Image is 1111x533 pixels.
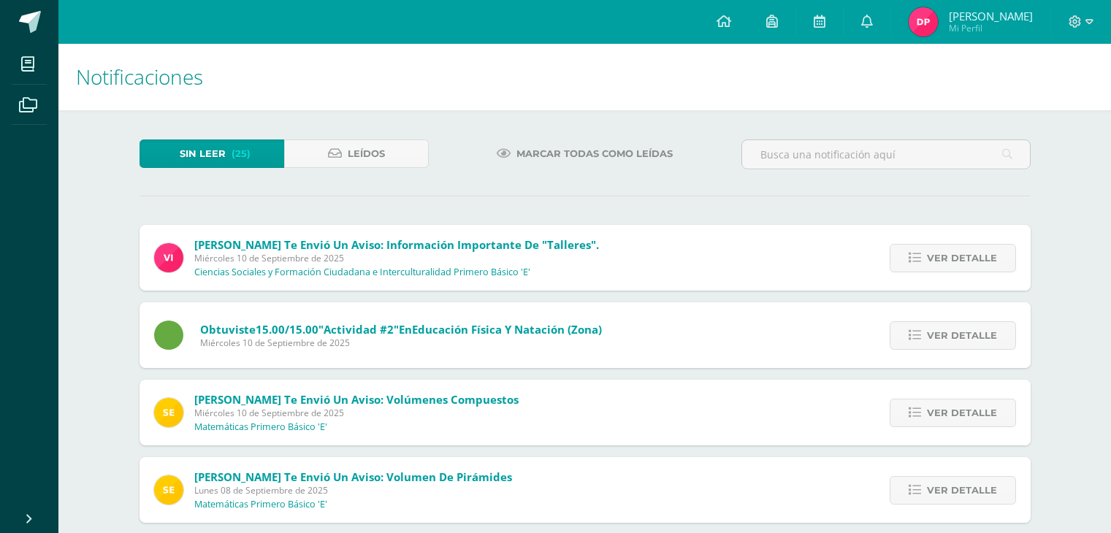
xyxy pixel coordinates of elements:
span: Obtuviste en [200,322,602,337]
span: [PERSON_NAME] te envió un aviso: Volumen de Pirámides [194,469,512,484]
p: Matemáticas Primero Básico 'E' [194,499,327,510]
img: 03c2987289e60ca238394da5f82a525a.png [154,475,183,505]
span: Miércoles 10 de Septiembre de 2025 [194,407,519,419]
span: (25) [232,140,251,167]
span: Ver detalle [927,399,997,426]
span: Lunes 08 de Septiembre de 2025 [194,484,512,496]
input: Busca una notificación aquí [742,140,1030,169]
span: Educación Física y Natación (Zona) [412,322,602,337]
img: bd6d0aa147d20350c4821b7c643124fa.png [154,243,183,272]
span: Leídos [348,140,385,167]
span: Mi Perfil [949,22,1033,34]
span: Ver detalle [927,322,997,349]
img: 59f2ec22ffdda252c69cec5c330313cb.png [909,7,938,37]
p: Matemáticas Primero Básico 'E' [194,421,327,433]
a: Sin leer(25) [140,139,284,168]
span: 15.00/15.00 [256,322,318,337]
span: Ver detalle [927,245,997,272]
span: Notificaciones [76,63,203,91]
span: Miércoles 10 de Septiembre de 2025 [194,252,599,264]
span: "Actividad #2" [318,322,399,337]
span: [PERSON_NAME] te envió un aviso: Información importante de "Talleres". [194,237,599,252]
span: Marcar todas como leídas [516,140,673,167]
span: [PERSON_NAME] [949,9,1033,23]
span: Ver detalle [927,477,997,504]
a: Marcar todas como leídas [478,139,691,168]
p: Ciencias Sociales y Formación Ciudadana e Interculturalidad Primero Básico 'E' [194,266,530,278]
span: [PERSON_NAME] te envió un aviso: Volúmenes Compuestos [194,392,519,407]
span: Sin leer [180,140,226,167]
span: Miércoles 10 de Septiembre de 2025 [200,337,602,349]
img: 03c2987289e60ca238394da5f82a525a.png [154,398,183,427]
a: Leídos [284,139,429,168]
